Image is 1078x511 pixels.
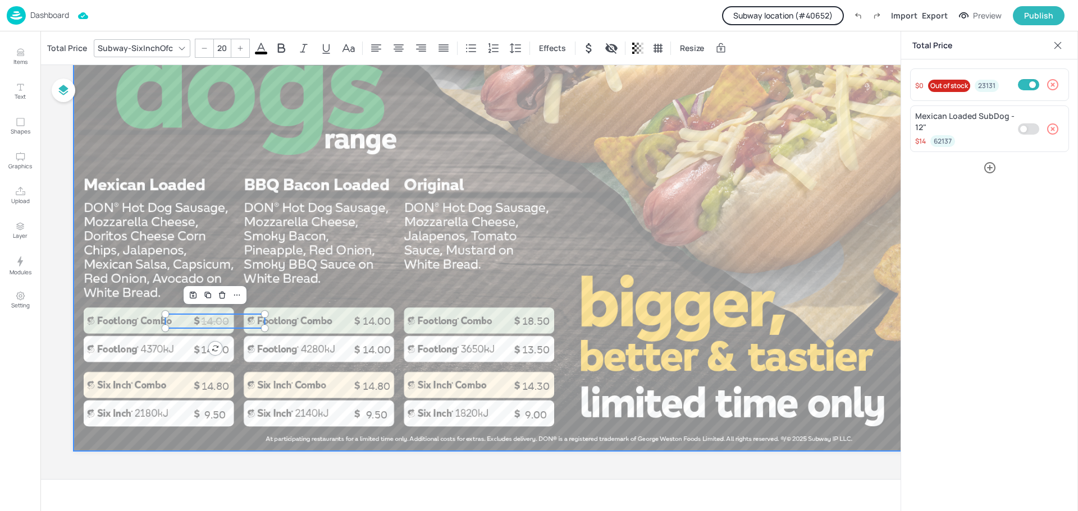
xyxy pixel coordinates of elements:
img: logo-86c26b7e.jpg [7,6,26,25]
span: 14.00 [201,344,229,356]
p: 14.00 [166,314,265,328]
span: Check out-of-stock [1018,123,1029,135]
button: Subway location (#40652) [722,6,844,25]
div: Delete [215,288,230,302]
span: 9.00 [525,408,547,421]
div: Total Price [45,39,89,57]
span: 9.50 [204,408,226,421]
p: 14.00 [327,314,426,328]
div: Duplicate [200,288,215,302]
div: Export [922,10,948,21]
p: 14.80 [327,379,426,393]
div: Hide symbol [580,39,598,57]
div: $ 14 [915,136,926,146]
span: Effects [537,42,568,54]
span: Check out-of-stock [1027,79,1038,90]
span: 14.00 [363,344,391,356]
button: Preview [952,7,1008,24]
div: Subway-SixInchOfc [95,40,175,56]
span: Resize [678,42,706,54]
p: 14.80 [166,379,265,393]
div: Mexican Loaded SubDog - 12" [915,111,1017,133]
div: Save Layout [186,288,200,302]
p: Total Price [912,32,1049,59]
div: Import [891,10,917,21]
span: 9.50 [366,408,387,421]
div: $ 0 [915,81,924,90]
label: Redo (Ctrl + Y) [867,6,887,25]
div: 23131 [975,80,999,91]
p: 14.30 [486,379,586,393]
p: Dashboard [30,11,69,19]
label: Undo (Ctrl + Z) [848,6,867,25]
div: Preview [973,10,1002,22]
p: 18.50 [486,314,586,328]
span: 13.50 [522,344,549,356]
div: Publish [1024,10,1053,22]
div: Display condition [602,39,620,57]
button: Publish [1013,6,1065,25]
div: Out of stock [928,80,970,91]
div: 62137 [930,135,955,147]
